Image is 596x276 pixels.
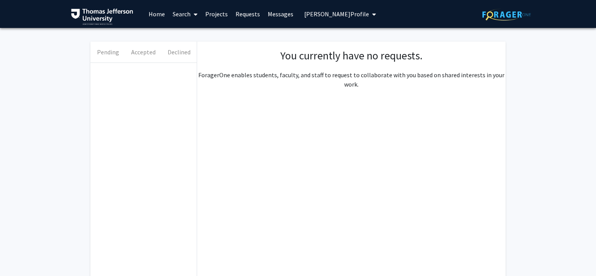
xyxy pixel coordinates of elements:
[201,0,232,28] a: Projects
[264,0,297,28] a: Messages
[169,0,201,28] a: Search
[161,42,197,62] button: Declined
[71,9,133,25] img: Thomas Jefferson University Logo
[126,42,161,62] button: Accepted
[145,0,169,28] a: Home
[304,10,369,18] span: [PERSON_NAME] Profile
[205,49,498,62] h1: You currently have no requests.
[90,42,126,62] button: Pending
[232,0,264,28] a: Requests
[197,70,506,89] p: ForagerOne enables students, faculty, and staff to request to collaborate with you based on share...
[482,9,531,21] img: ForagerOne Logo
